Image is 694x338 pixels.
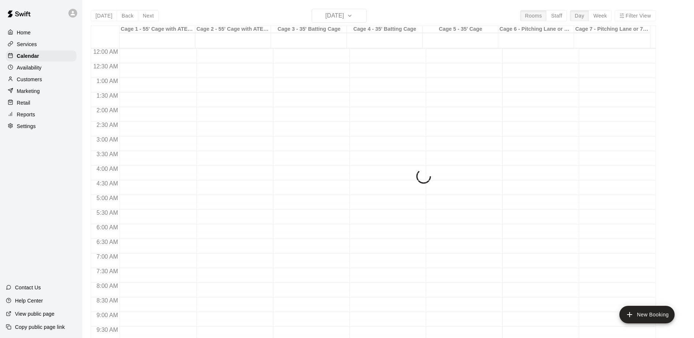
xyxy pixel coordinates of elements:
[95,122,120,128] span: 2:30 AM
[95,195,120,201] span: 5:00 AM
[95,107,120,113] span: 2:00 AM
[95,253,120,260] span: 7:00 AM
[95,151,120,157] span: 3:30 AM
[95,297,120,304] span: 8:30 AM
[95,268,120,274] span: 7:30 AM
[347,26,423,33] div: Cage 4 - 35' Batting Cage
[91,49,120,55] span: 12:00 AM
[271,26,347,33] div: Cage 3 - 35' Batting Cage
[17,123,36,130] p: Settings
[17,52,39,60] p: Calendar
[95,312,120,318] span: 9:00 AM
[95,210,120,216] span: 5:30 AM
[15,310,55,318] p: View public page
[95,136,120,143] span: 3:00 AM
[6,86,76,97] a: Marketing
[91,63,120,70] span: 12:30 AM
[15,284,41,291] p: Contact Us
[6,109,76,120] a: Reports
[6,74,76,85] a: Customers
[6,121,76,132] a: Settings
[17,41,37,48] p: Services
[195,26,271,33] div: Cage 2 - 55' Cage with ATEC M3X 2.0 Baseball Pitching Machine
[95,78,120,84] span: 1:00 AM
[95,239,120,245] span: 6:30 AM
[498,26,574,33] div: Cage 6 - Pitching Lane or Hitting (35' Cage)
[95,166,120,172] span: 4:00 AM
[95,93,120,99] span: 1:30 AM
[17,64,42,71] p: Availability
[423,26,498,33] div: Cage 5 - 35' Cage
[120,26,195,33] div: Cage 1 - 55' Cage with ATEC M3X 2.0 Baseball Pitching Machine
[15,297,43,304] p: Help Center
[95,283,120,289] span: 8:00 AM
[619,306,675,323] button: add
[95,180,120,187] span: 4:30 AM
[17,111,35,118] p: Reports
[574,26,650,33] div: Cage 7 - Pitching Lane or 70' Cage for live at-bats
[17,99,30,106] p: Retail
[6,62,76,73] a: Availability
[6,27,76,38] a: Home
[17,29,31,36] p: Home
[17,76,42,83] p: Customers
[6,97,76,108] a: Retail
[95,327,120,333] span: 9:30 AM
[95,224,120,230] span: 6:00 AM
[6,39,76,50] a: Services
[15,323,65,331] p: Copy public page link
[6,50,76,61] a: Calendar
[17,87,40,95] p: Marketing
